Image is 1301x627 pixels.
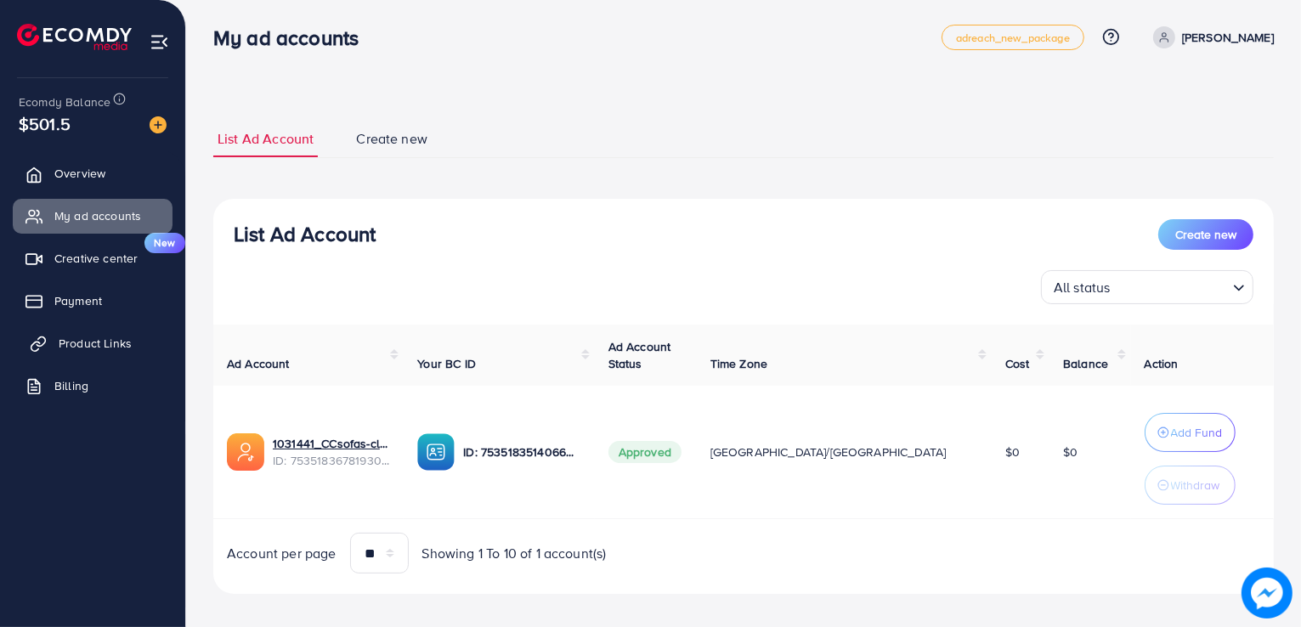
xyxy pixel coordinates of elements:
[144,233,185,253] span: New
[227,355,290,372] span: Ad Account
[417,355,476,372] span: Your BC ID
[463,442,580,462] p: ID: 7535183514066075664
[54,292,102,309] span: Payment
[13,326,173,360] a: Product Links
[150,32,169,52] img: menu
[13,284,173,318] a: Payment
[1242,568,1293,619] img: image
[1116,272,1226,300] input: Search for option
[227,433,264,471] img: ic-ads-acc.e4c84228.svg
[150,116,167,133] img: image
[1171,475,1220,495] p: Withdraw
[710,443,947,460] span: [GEOGRAPHIC_DATA]/[GEOGRAPHIC_DATA]
[13,199,173,233] a: My ad accounts
[1145,466,1236,505] button: Withdraw
[1171,422,1223,443] p: Add Fund
[608,441,682,463] span: Approved
[956,32,1070,43] span: adreach_new_package
[13,369,173,403] a: Billing
[54,165,105,182] span: Overview
[54,377,88,394] span: Billing
[13,241,173,275] a: Creative centerNew
[1175,226,1236,243] span: Create new
[1063,443,1078,460] span: $0
[213,25,372,50] h3: My ad accounts
[273,435,390,470] div: <span class='underline'>1031441_CCsofas-cl79_1754421714937</span></br>7535183678193025025
[1145,413,1236,452] button: Add Fund
[13,156,173,190] a: Overview
[422,544,607,563] span: Showing 1 To 10 of 1 account(s)
[1182,27,1274,48] p: [PERSON_NAME]
[1005,355,1030,372] span: Cost
[273,435,390,452] a: 1031441_CCsofas-cl79_1754421714937
[1041,270,1253,304] div: Search for option
[608,338,671,372] span: Ad Account Status
[54,207,141,224] span: My ad accounts
[1050,275,1114,300] span: All status
[1005,443,1020,460] span: $0
[19,93,110,110] span: Ecomdy Balance
[19,111,71,136] span: $501.5
[59,335,132,352] span: Product Links
[417,433,455,471] img: ic-ba-acc.ded83a64.svg
[1145,355,1179,372] span: Action
[54,250,138,267] span: Creative center
[356,129,427,149] span: Create new
[710,355,767,372] span: Time Zone
[273,452,390,469] span: ID: 7535183678193025025
[218,129,314,149] span: List Ad Account
[1063,355,1108,372] span: Balance
[942,25,1084,50] a: adreach_new_package
[234,222,376,246] h3: List Ad Account
[227,544,337,563] span: Account per page
[1146,26,1274,48] a: [PERSON_NAME]
[17,24,132,50] img: logo
[1158,219,1253,250] button: Create new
